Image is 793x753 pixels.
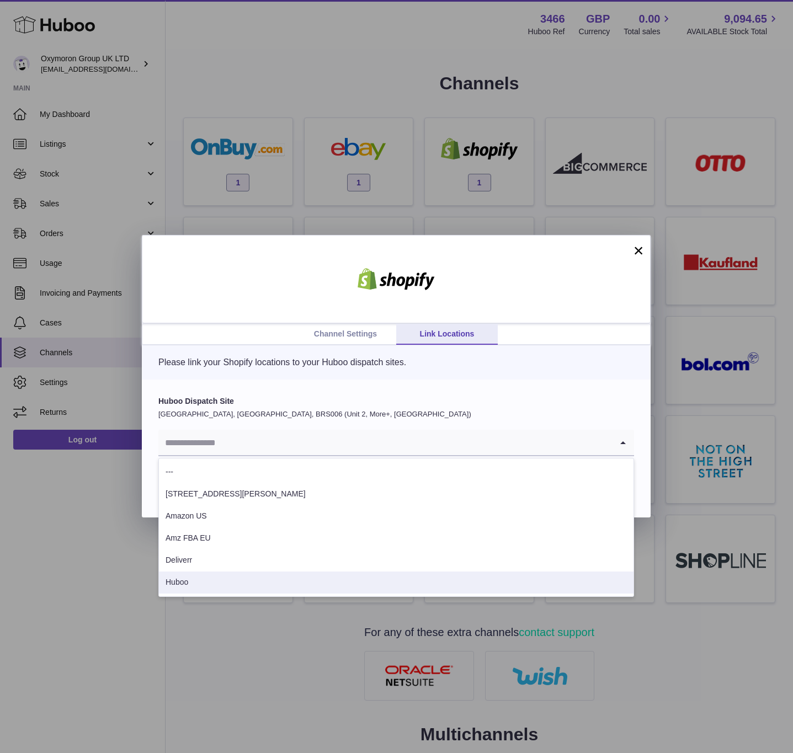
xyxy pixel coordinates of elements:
label: Huboo Dispatch Site [158,396,634,407]
li: --- [159,461,634,483]
li: Amazon US [159,505,634,527]
div: Search for option [158,430,634,456]
a: Link Locations [396,324,498,345]
li: [STREET_ADDRESS][PERSON_NAME] [159,483,634,505]
a: Channel Settings [295,324,396,345]
li: Amz FBA EU [159,527,634,549]
p: [GEOGRAPHIC_DATA], [GEOGRAPHIC_DATA], BRS006 (Unit 2, More+, [GEOGRAPHIC_DATA]) [158,409,634,419]
button: × [632,244,645,257]
li: Huboo [159,572,634,594]
input: Search for option [158,430,612,455]
img: shopify [349,268,443,290]
li: Deliverr [159,549,634,572]
p: Please link your Shopify locations to your Huboo dispatch sites. [158,356,634,369]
